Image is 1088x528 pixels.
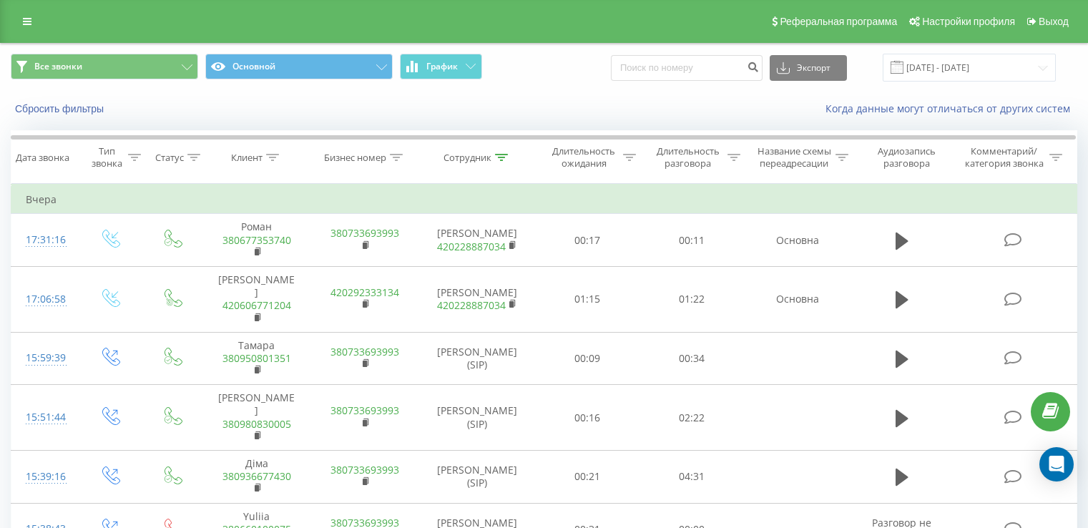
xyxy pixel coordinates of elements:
[780,16,897,27] span: Реферальная программа
[16,152,69,164] div: Дата звонка
[222,298,291,312] a: 420606771204
[11,102,111,115] button: Сбросить фильтры
[757,145,832,170] div: Название схемы переадресации
[330,404,399,417] a: 380733693993
[330,463,399,476] a: 380733693993
[743,266,851,332] td: Основна
[1039,16,1069,27] span: Выход
[743,214,851,267] td: Основна
[202,385,310,451] td: [PERSON_NAME]
[11,54,198,79] button: Все звонки
[639,266,743,332] td: 01:22
[639,332,743,385] td: 00:34
[536,266,639,332] td: 01:15
[419,385,536,451] td: [PERSON_NAME] (SIP)
[536,451,639,504] td: 00:21
[419,266,536,332] td: [PERSON_NAME]
[426,62,458,72] span: График
[202,266,310,332] td: [PERSON_NAME]
[825,102,1077,115] a: Когда данные могут отличаться от других систем
[330,285,399,299] a: 420292333134
[611,55,763,81] input: Поиск по номеру
[1039,447,1074,481] div: Open Intercom Messenger
[437,240,506,253] a: 420228887034
[419,332,536,385] td: [PERSON_NAME] (SIP)
[90,145,124,170] div: Тип звонка
[324,152,386,164] div: Бизнес номер
[26,344,64,372] div: 15:59:39
[205,54,393,79] button: Основной
[549,145,620,170] div: Длительность ожидания
[437,298,506,312] a: 420228887034
[202,332,310,385] td: Тамара
[962,145,1046,170] div: Комментарий/категория звонка
[222,233,291,247] a: 380677353740
[26,404,64,431] div: 15:51:44
[639,451,743,504] td: 04:31
[639,385,743,451] td: 02:22
[419,214,536,267] td: [PERSON_NAME]
[11,185,1077,214] td: Вчера
[330,345,399,358] a: 380733693993
[202,214,310,267] td: Роман
[26,226,64,254] div: 17:31:16
[222,417,291,431] a: 380980830005
[400,54,482,79] button: График
[443,152,491,164] div: Сотрудник
[222,469,291,483] a: 380936677430
[536,385,639,451] td: 00:16
[770,55,847,81] button: Экспорт
[202,451,310,504] td: Діма
[536,332,639,385] td: 00:09
[419,451,536,504] td: [PERSON_NAME] (SIP)
[536,214,639,267] td: 00:17
[222,351,291,365] a: 380950801351
[865,145,949,170] div: Аудиозапись разговора
[231,152,263,164] div: Клиент
[330,226,399,240] a: 380733693993
[922,16,1015,27] span: Настройки профиля
[26,285,64,313] div: 17:06:58
[34,61,82,72] span: Все звонки
[155,152,184,164] div: Статус
[652,145,724,170] div: Длительность разговора
[26,463,64,491] div: 15:39:16
[639,214,743,267] td: 00:11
